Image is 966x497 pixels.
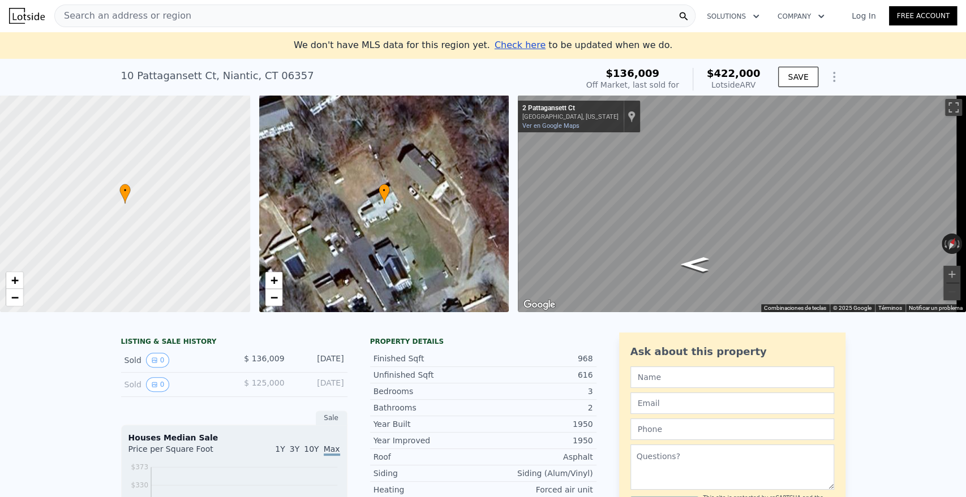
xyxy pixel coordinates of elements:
[483,386,593,397] div: 3
[119,185,131,196] span: •
[316,410,347,425] div: Sale
[483,418,593,430] div: 1950
[6,289,23,306] a: Zoom out
[128,432,340,443] div: Houses Median Sale
[373,468,483,479] div: Siding
[956,234,963,254] button: Girar a la derecha
[909,305,963,311] a: Notificar un problema
[521,297,558,312] a: Abre esta zona en Google Maps (se abre en una nueva ventana)
[275,444,285,453] span: 1Y
[833,305,871,311] span: © 2025 Google
[131,463,148,471] tspan: $373
[518,95,966,312] div: Street View
[9,8,45,24] img: Lotside
[942,234,948,254] button: Rotar a la izquierda
[630,344,834,360] div: Ask about this property
[379,185,390,196] span: •
[522,113,619,120] div: [GEOGRAPHIC_DATA], [US_STATE]
[889,6,957,25] a: Free Account
[373,402,483,413] div: Bathrooms
[483,369,593,381] div: 616
[304,444,319,453] span: 10Y
[483,353,593,364] div: 968
[244,378,284,387] span: $ 125,000
[586,79,679,90] div: Off Market, last sold for
[290,444,299,453] span: 3Y
[495,40,546,50] span: Check here
[244,354,284,363] span: $ 136,009
[373,353,483,364] div: Finished Sqft
[146,353,170,368] button: View historical data
[518,95,966,312] div: Mapa
[483,402,593,413] div: 2
[370,337,596,346] div: Property details
[373,451,483,463] div: Roof
[878,305,902,311] a: Términos (se abre en una nueva pestaña)
[764,304,826,312] button: Combinaciones de teclas
[373,418,483,430] div: Year Built
[945,99,962,116] button: Cambiar a la vista en pantalla completa
[669,253,720,275] path: Ir hacia el suroeste, Pattagansett Ct
[131,481,148,489] tspan: $330
[11,290,19,304] span: −
[146,377,170,392] button: View historical data
[606,67,659,79] span: $136,009
[373,386,483,397] div: Bedrooms
[630,418,834,440] input: Phone
[483,484,593,495] div: Forced air unit
[119,184,131,204] div: •
[124,377,225,392] div: Sold
[121,337,347,348] div: LISTING & SALE HISTORY
[55,9,191,23] span: Search an address or region
[294,377,344,392] div: [DATE]
[270,290,277,304] span: −
[628,110,636,123] a: Mostrar la ubicación en el mapa
[128,443,234,461] div: Price per Square Foot
[121,68,314,84] div: 10 Pattagansett Ct , Niantic , CT 06357
[483,435,593,446] div: 1950
[270,273,277,287] span: +
[630,366,834,388] input: Name
[768,6,834,27] button: Company
[943,233,960,255] button: Restablecer la vista
[373,369,483,381] div: Unfinished Sqft
[294,353,344,368] div: [DATE]
[294,38,672,52] div: We don't have MLS data for this region yet.
[630,392,834,414] input: Email
[522,122,579,129] a: Ver en Google Maps
[483,468,593,479] div: Siding (Alum/Vinyl)
[823,66,845,88] button: Show Options
[495,38,672,52] div: to be updated when we do.
[943,266,960,283] button: Ampliar
[698,6,768,27] button: Solutions
[6,272,23,289] a: Zoom in
[778,67,818,87] button: SAVE
[373,484,483,495] div: Heating
[265,289,282,306] a: Zoom out
[379,184,390,204] div: •
[324,444,340,456] span: Max
[124,353,225,368] div: Sold
[265,272,282,289] a: Zoom in
[11,273,19,287] span: +
[943,283,960,300] button: Reducir
[522,104,619,113] div: 2 Pattagansett Ct
[707,79,761,90] div: Lotside ARV
[707,67,761,79] span: $422,000
[521,297,558,312] img: Google
[373,435,483,446] div: Year Improved
[483,451,593,463] div: Asphalt
[838,10,889,21] a: Log In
